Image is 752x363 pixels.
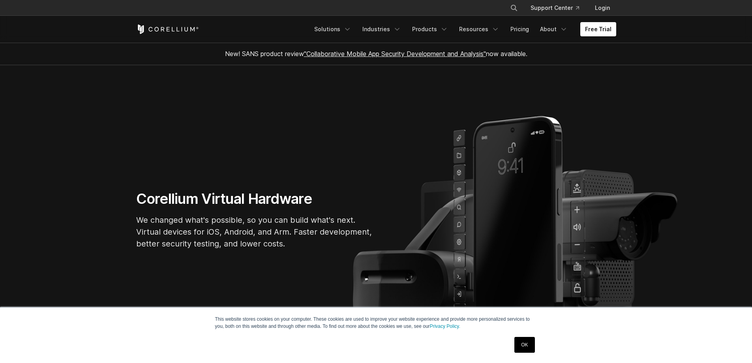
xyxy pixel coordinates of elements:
a: Resources [454,22,504,36]
a: Privacy Policy. [430,324,460,329]
a: Support Center [524,1,585,15]
button: Search [507,1,521,15]
a: Free Trial [580,22,616,36]
a: Industries [358,22,406,36]
p: We changed what's possible, so you can build what's next. Virtual devices for iOS, Android, and A... [136,214,373,250]
a: OK [514,337,534,353]
h1: Corellium Virtual Hardware [136,190,373,208]
a: Solutions [309,22,356,36]
a: Products [407,22,453,36]
a: Pricing [506,22,534,36]
a: "Collaborative Mobile App Security Development and Analysis" [304,50,486,58]
p: This website stores cookies on your computer. These cookies are used to improve your website expe... [215,316,537,330]
div: Navigation Menu [501,1,616,15]
a: Login [589,1,616,15]
a: About [535,22,572,36]
span: New! SANS product review now available. [225,50,527,58]
a: Corellium Home [136,24,199,34]
div: Navigation Menu [309,22,616,36]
